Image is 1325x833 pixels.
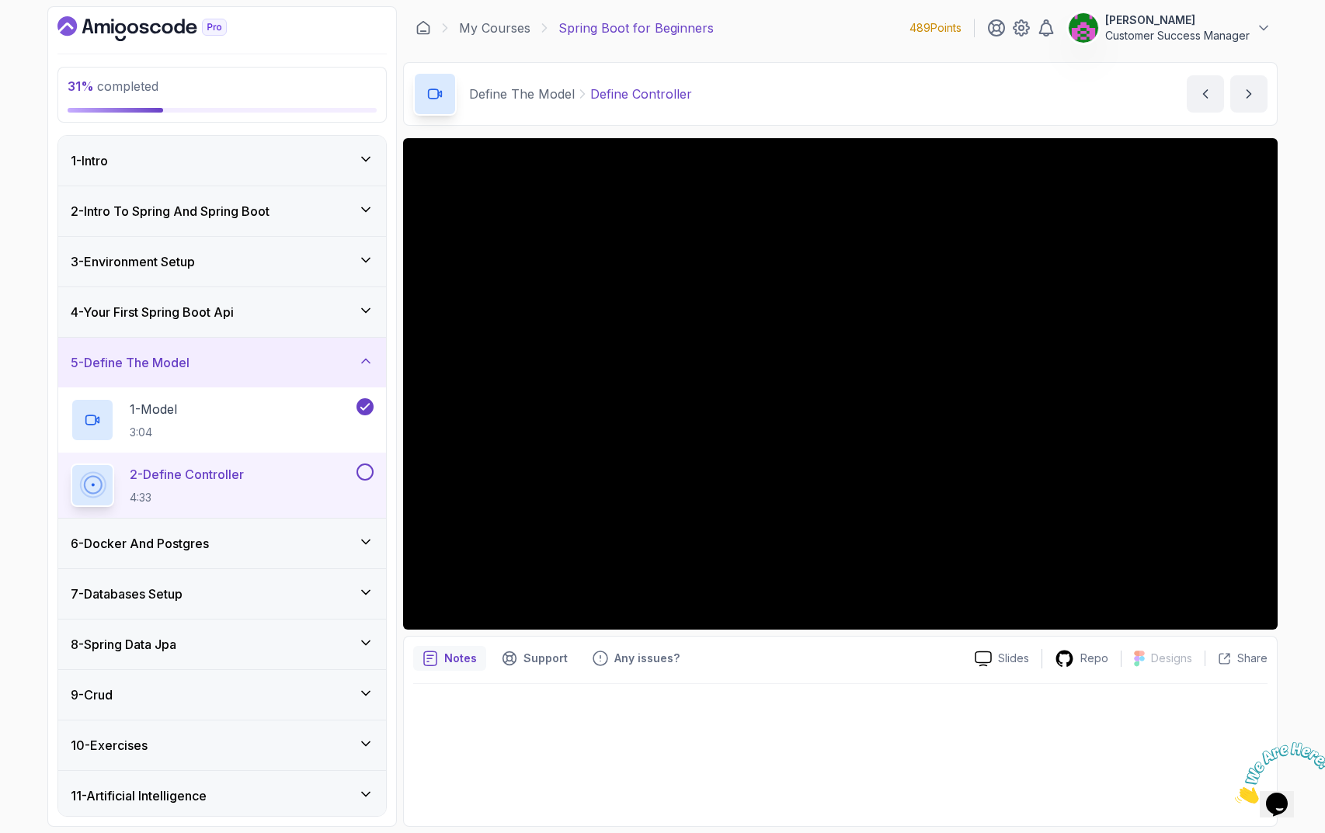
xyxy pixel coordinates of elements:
h3: 9 - Crud [71,685,113,704]
button: 7-Databases Setup [58,569,386,619]
span: completed [68,78,158,94]
button: 5-Define The Model [58,338,386,387]
button: 3-Environment Setup [58,237,386,286]
button: user profile image[PERSON_NAME]Customer Success Manager [1068,12,1271,43]
button: 6-Docker And Postgres [58,519,386,568]
span: 31 % [68,78,94,94]
button: notes button [413,646,486,671]
button: 10-Exercises [58,720,386,770]
button: 2-Define Controller4:33 [71,463,374,507]
iframe: 2 - Define Controller [403,138,1278,630]
p: 489 Points [909,20,962,36]
a: My Courses [459,19,530,37]
p: [PERSON_NAME] [1105,12,1250,28]
img: user profile image [1069,13,1098,43]
button: 1-Intro [58,136,386,186]
p: Spring Boot for Beginners [558,19,714,37]
a: Repo [1042,649,1121,668]
button: 9-Crud [58,670,386,720]
p: Define The Model [469,85,575,103]
h3: 10 - Exercises [71,736,148,755]
p: Customer Success Manager [1105,28,1250,43]
button: 1-Model3:04 [71,398,374,442]
h3: 3 - Environment Setup [71,252,195,271]
a: Slides [962,651,1042,667]
p: 2 - Define Controller [130,465,244,484]
img: Chat attention grabber [6,6,103,68]
button: previous content [1187,75,1224,113]
p: 3:04 [130,425,177,440]
p: Designs [1151,651,1192,666]
p: Repo [1080,651,1108,666]
button: Support button [492,646,577,671]
button: 8-Spring Data Jpa [58,620,386,669]
p: 4:33 [130,490,244,505]
iframe: chat widget [1229,736,1325,810]
h3: 4 - Your First Spring Boot Api [71,303,234,321]
p: Support [523,651,568,666]
h3: 8 - Spring Data Jpa [71,635,176,654]
p: Slides [998,651,1029,666]
h3: 11 - Artificial Intelligence [71,786,207,805]
h3: 7 - Databases Setup [71,585,183,603]
p: Notes [444,651,477,666]
a: Dashboard [57,16,263,41]
button: Share [1205,651,1268,666]
h3: 2 - Intro To Spring And Spring Boot [71,202,270,220]
button: next content [1230,75,1268,113]
h3: 5 - Define The Model [71,353,190,372]
button: 11-Artificial Intelligence [58,771,386,821]
p: Any issues? [614,651,680,666]
p: 1 - Model [130,400,177,418]
p: Share [1237,651,1268,666]
button: 4-Your First Spring Boot Api [58,287,386,337]
h3: 6 - Docker And Postgres [71,534,209,553]
p: Define Controller [590,85,692,103]
button: Feedback button [583,646,689,671]
h3: 1 - Intro [71,151,108,170]
a: Dashboard [416,20,431,36]
button: 2-Intro To Spring And Spring Boot [58,186,386,236]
